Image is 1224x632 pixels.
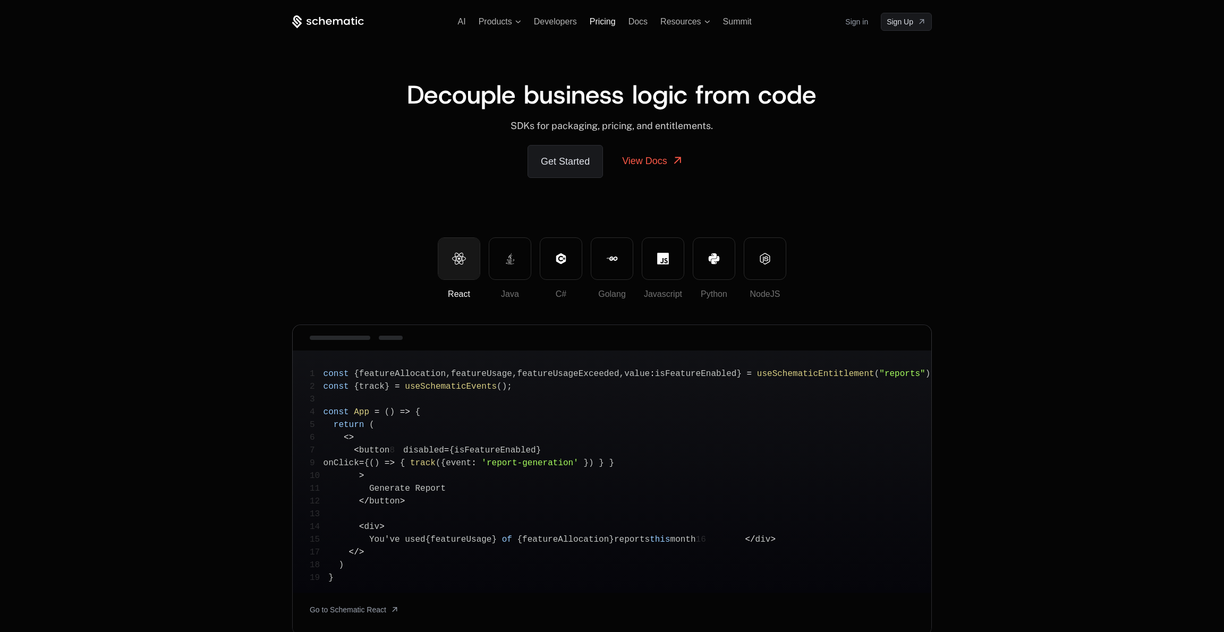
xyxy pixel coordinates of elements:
[650,535,670,544] span: this
[415,407,421,417] span: {
[449,446,454,455] span: {
[324,458,359,468] span: onClick
[536,446,541,455] span: }
[845,13,868,30] a: Sign in
[534,17,577,26] a: Developers
[310,393,324,406] span: 3
[583,458,589,468] span: }
[628,17,648,26] span: Docs
[328,573,334,583] span: }
[324,369,349,379] span: const
[481,458,578,468] span: 'report-generation'
[693,288,735,301] div: Python
[405,382,497,391] span: useSchematicEvents
[609,458,614,468] span: }
[451,369,512,379] span: featureUsage
[609,145,696,177] a: View Docs
[359,522,364,532] span: <
[354,446,359,455] span: <
[400,407,410,417] span: =>
[930,369,936,379] span: ;
[385,535,426,544] span: 've used
[359,458,364,468] span: =
[389,407,395,417] span: )
[512,369,517,379] span: ,
[655,369,737,379] span: isFeatureEnabled
[310,601,399,618] a: [object Object]
[375,407,380,417] span: =
[310,604,386,615] span: Go to Schematic React
[744,237,786,280] button: NodeJS
[403,446,444,455] span: disabled
[310,444,324,457] span: 7
[591,237,633,280] button: Golang
[344,433,349,442] span: <
[359,548,364,557] span: >
[364,497,369,506] span: /
[359,369,446,379] span: featureAllocation
[375,458,380,468] span: )
[438,237,480,280] button: React
[359,382,385,391] span: track
[369,420,375,430] span: (
[511,120,713,131] span: SDKs for packaging, pricing, and entitlements.
[354,407,369,417] span: App
[619,369,625,379] span: ,
[757,369,874,379] span: useSchematicEntitlement
[338,560,344,570] span: )
[879,369,925,379] span: "reports"
[407,78,817,112] span: Decouple business logic from code
[400,497,405,506] span: >
[502,535,512,544] span: of
[385,407,390,417] span: (
[479,17,512,27] span: Products
[310,469,328,482] span: 10
[310,431,324,444] span: 6
[364,522,379,532] span: div
[723,17,752,26] a: Summit
[310,419,324,431] span: 5
[359,497,364,506] span: <
[517,369,619,379] span: featureUsageExceeded
[334,420,364,430] span: return
[670,535,696,544] span: month
[446,458,471,468] span: event
[354,548,359,557] span: /
[379,522,385,532] span: >
[426,535,431,544] span: {
[491,535,497,544] span: }
[517,535,522,544] span: {
[310,559,328,571] span: 18
[430,535,491,544] span: featureUsage
[354,369,359,379] span: {
[395,382,400,391] span: =
[349,433,354,442] span: >
[747,369,752,379] span: =
[736,369,742,379] span: }
[497,382,502,391] span: (
[369,458,375,468] span: (
[489,237,531,280] button: Java
[349,548,354,557] span: <
[881,13,932,31] a: [object Object]
[540,237,582,280] button: C#
[887,16,913,27] span: Sign Up
[415,484,446,493] span: Report
[458,17,466,26] a: AI
[624,369,650,379] span: value
[310,508,328,520] span: 13
[745,535,750,544] span: <
[696,533,715,546] span: 16
[400,458,405,468] span: {
[642,288,684,301] div: Javascript
[590,17,616,26] a: Pricing
[324,382,349,391] span: const
[369,484,410,493] span: Generate
[310,482,328,495] span: 11
[389,444,403,457] span: 8
[310,546,328,559] span: 17
[750,535,755,544] span: /
[310,457,324,469] span: 9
